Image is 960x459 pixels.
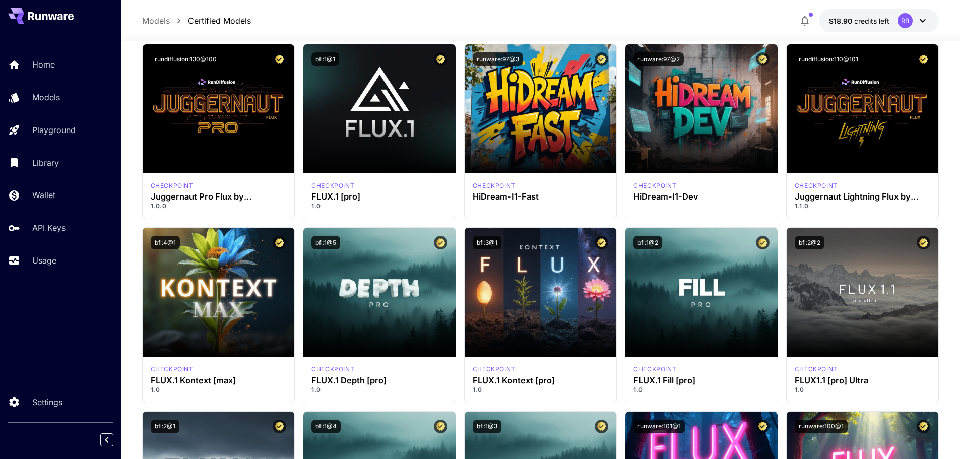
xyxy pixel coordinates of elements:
[311,376,447,385] h3: FLUX.1 Depth [pro]
[142,15,251,27] nav: breadcrumb
[633,52,684,66] button: runware:97@2
[32,254,56,267] p: Usage
[273,420,286,433] button: Certified Model – Vetted for best performance and includes a commercial license.
[151,236,180,249] button: bfl:4@1
[917,236,930,249] button: Certified Model – Vetted for best performance and includes a commercial license.
[151,52,221,66] button: rundiffusion:130@100
[151,192,287,202] h3: Juggernaut Pro Flux by RunDiffusion
[756,52,770,66] button: Certified Model – Vetted for best performance and includes a commercial license.
[188,15,251,27] a: Certified Models
[273,236,286,249] button: Certified Model – Vetted for best performance and includes a commercial license.
[795,192,931,202] h3: Juggernaut Lightning Flux by RunDiffusion
[273,52,286,66] button: Certified Model – Vetted for best performance and includes a commercial license.
[795,365,838,374] p: checkpoint
[32,124,76,136] p: Playground
[151,385,287,395] p: 1.0
[108,431,121,449] div: Collapse sidebar
[829,17,854,25] span: $18.90
[311,236,340,249] button: bfl:1@5
[756,420,770,433] button: Certified Model – Vetted for best performance and includes a commercial license.
[633,420,685,433] button: runware:101@1
[151,181,194,190] p: checkpoint
[829,16,889,26] div: $18.89804
[795,376,931,385] h3: FLUX1.1 [pro] Ultra
[434,236,447,249] button: Certified Model – Vetted for best performance and includes a commercial license.
[633,181,676,190] p: checkpoint
[854,17,889,25] span: credits left
[473,236,501,249] button: bfl:3@1
[633,365,676,374] div: fluxpro
[32,396,62,408] p: Settings
[32,157,59,169] p: Library
[311,181,354,190] div: fluxpro
[795,202,931,211] p: 1.1.0
[795,52,862,66] button: rundiffusion:110@101
[473,385,609,395] p: 1.0
[142,15,170,27] a: Models
[473,181,516,190] div: HiDream Fast
[311,181,354,190] p: checkpoint
[633,236,662,249] button: bfl:1@2
[311,202,447,211] p: 1.0
[595,236,608,249] button: Certified Model – Vetted for best performance and includes a commercial license.
[473,181,516,190] p: checkpoint
[32,91,60,103] p: Models
[434,52,447,66] button: Certified Model – Vetted for best performance and includes a commercial license.
[32,189,55,201] p: Wallet
[795,365,838,374] div: fluxultra
[32,222,66,234] p: API Keys
[795,420,848,433] button: runware:100@1
[819,9,939,32] button: $18.89804RB
[595,52,608,66] button: Certified Model – Vetted for best performance and includes a commercial license.
[32,58,55,71] p: Home
[473,365,516,374] div: FLUX.1 Kontext [pro]
[917,52,930,66] button: Certified Model – Vetted for best performance and includes a commercial license.
[795,236,824,249] button: bfl:2@2
[151,420,179,433] button: bfl:2@1
[311,420,341,433] button: bfl:1@4
[898,13,913,28] div: RB
[633,181,676,190] div: HiDream Dev
[151,202,287,211] p: 1.0.0
[795,181,838,190] div: FLUX.1 D
[151,376,287,385] h3: FLUX.1 Kontext [max]
[595,420,608,433] button: Certified Model – Vetted for best performance and includes a commercial license.
[311,365,354,374] p: checkpoint
[917,420,930,433] button: Certified Model – Vetted for best performance and includes a commercial license.
[473,376,609,385] h3: FLUX.1 Kontext [pro]
[473,52,523,66] button: runware:97@3
[311,192,447,202] h3: FLUX.1 [pro]
[473,420,501,433] button: bfl:1@3
[311,52,339,66] button: bfl:1@1
[633,376,770,385] h3: FLUX.1 Fill [pro]
[756,236,770,249] button: Certified Model – Vetted for best performance and includes a commercial license.
[311,385,447,395] p: 1.0
[100,433,113,446] button: Collapse sidebar
[633,192,770,202] h3: HiDream-I1-Dev
[473,192,609,202] h3: HiDream-I1-Fast
[434,420,447,433] button: Certified Model – Vetted for best performance and includes a commercial license.
[151,365,194,374] div: FLUX.1 Kontext [max]
[473,365,516,374] p: checkpoint
[311,365,354,374] div: fluxpro
[633,385,770,395] p: 1.0
[633,365,676,374] p: checkpoint
[795,181,838,190] p: checkpoint
[795,385,931,395] p: 1.0
[151,365,194,374] p: checkpoint
[151,181,194,190] div: FLUX.1 D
